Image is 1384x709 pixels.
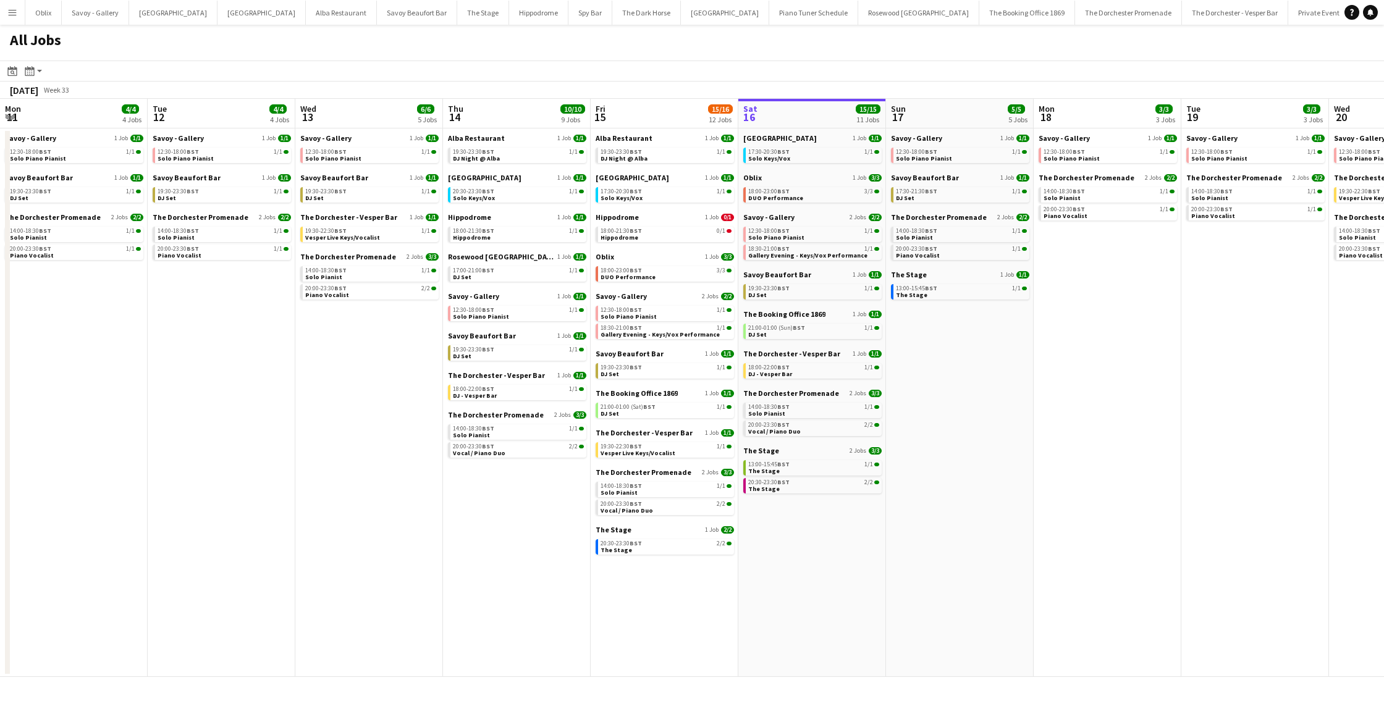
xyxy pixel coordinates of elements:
[126,149,135,155] span: 1/1
[453,149,494,155] span: 19:30-23:30
[1368,148,1380,156] span: BST
[129,1,217,25] button: [GEOGRAPHIC_DATA]
[1191,212,1235,220] span: Piano Vocalist
[1039,173,1134,182] span: The Dorchester Promenade
[305,149,347,155] span: 12:30-18:00
[306,1,377,25] button: Alba Restaurant
[274,228,282,234] span: 1/1
[305,227,436,241] a: 19:30-22:30BST1/1Vesper Live Keys/Vocalist
[158,187,289,201] a: 19:30-23:30BST1/1DJ Set
[130,135,143,142] span: 1/1
[453,188,494,195] span: 20:30-23:30
[5,212,143,262] div: The Dorchester Promenade2 Jobs2/214:00-18:30BST1/1Solo Pianist20:00-23:30BST1/1Piano Vocalist
[453,187,584,201] a: 20:30-23:30BST1/1Solo Keys/Vox
[482,187,494,195] span: BST
[300,212,439,222] a: The Dorchester - Vesper Bar1 Job1/1
[569,228,578,234] span: 1/1
[1191,149,1233,155] span: 12:30-18:00
[612,1,681,25] button: The Dark Horse
[10,246,51,252] span: 20:00-23:30
[1039,133,1090,143] span: Savoy - Gallery
[126,188,135,195] span: 1/1
[1186,133,1325,173] div: Savoy - Gallery1 Job1/112:30-18:00BST1/1Solo Piano Pianist
[596,173,734,212] div: [GEOGRAPHIC_DATA]1 Job1/117:30-20:30BST1/1Solo Keys/Vox
[596,212,734,222] a: Hippodrome1 Job0/1
[153,212,248,222] span: The Dorchester Promenade
[1307,149,1316,155] span: 1/1
[569,188,578,195] span: 1/1
[448,133,505,143] span: Alba Restaurant
[748,188,790,195] span: 18:00-23:00
[114,174,128,182] span: 1 Job
[743,212,882,222] a: Savoy - Gallery2 Jobs2/2
[158,188,199,195] span: 19:30-23:30
[1368,245,1380,253] span: BST
[1012,188,1021,195] span: 1/1
[158,227,289,241] a: 14:00-18:30BST1/1Solo Pianist
[1186,173,1325,182] a: The Dorchester Promenade2 Jobs2/2
[596,173,669,182] span: Goring Hotel
[1220,148,1233,156] span: BST
[748,227,879,241] a: 12:30-18:00BST1/1Solo Piano Pianist
[1073,148,1085,156] span: BST
[864,188,873,195] span: 3/3
[1191,154,1247,162] span: Solo Piano Pianist
[153,173,291,212] div: Savoy Beaufort Bar1 Job1/119:30-23:30BST1/1DJ Set
[377,1,457,25] button: Savoy Beaufort Bar
[334,227,347,235] span: BST
[925,148,937,156] span: BST
[1044,154,1100,162] span: Solo Piano Pianist
[10,194,28,202] span: DJ Set
[869,214,882,221] span: 2/2
[777,245,790,253] span: BST
[1039,173,1177,182] a: The Dorchester Promenade2 Jobs2/2
[1044,148,1175,162] a: 12:30-18:00BST1/1Solo Piano Pianist
[596,173,734,182] a: [GEOGRAPHIC_DATA]1 Job1/1
[896,154,952,162] span: Solo Piano Pianist
[1016,135,1029,142] span: 1/1
[748,233,804,241] span: Solo Piano Pianist
[748,149,790,155] span: 17:30-20:30
[278,174,291,182] span: 1/1
[1339,228,1380,234] span: 14:00-18:30
[305,188,347,195] span: 19:30-23:30
[1339,188,1380,195] span: 19:30-22:30
[1296,135,1309,142] span: 1 Job
[601,233,638,241] span: Hippodrome
[1182,1,1288,25] button: The Dorchester - Vesper Bar
[1288,1,1353,25] button: Private Events
[457,1,509,25] button: The Stage
[1186,133,1238,143] span: Savoy - Gallery
[305,154,361,162] span: Solo Piano Pianist
[1164,135,1177,142] span: 1/1
[853,135,866,142] span: 1 Job
[1148,135,1162,142] span: 1 Job
[1191,148,1322,162] a: 12:30-18:00BST1/1Solo Piano Pianist
[1160,149,1168,155] span: 1/1
[891,173,1029,212] div: Savoy Beaufort Bar1 Job1/117:30-21:30BST1/1DJ Set
[1191,194,1228,202] span: Solo Pianist
[896,149,937,155] span: 12:30-18:00
[896,194,914,202] span: DJ Set
[1186,173,1282,182] span: The Dorchester Promenade
[300,133,352,143] span: Savoy - Gallery
[130,174,143,182] span: 1/1
[721,135,734,142] span: 1/1
[896,148,1027,162] a: 12:30-18:00BST1/1Solo Piano Pianist
[509,1,568,25] button: Hippodrome
[453,154,500,162] span: DJ Night @ Alba
[1039,133,1177,173] div: Savoy - Gallery1 Job1/112:30-18:00BST1/1Solo Piano Pianist
[300,133,439,143] a: Savoy - Gallery1 Job1/1
[5,212,143,222] a: The Dorchester Promenade2 Jobs2/2
[10,148,141,162] a: 12:30-18:00BST1/1Solo Piano Pianist
[305,194,324,202] span: DJ Set
[748,228,790,234] span: 12:30-18:00
[777,227,790,235] span: BST
[681,1,769,25] button: [GEOGRAPHIC_DATA]
[557,135,571,142] span: 1 Job
[300,173,439,212] div: Savoy Beaufort Bar1 Job1/119:30-23:30BST1/1DJ Set
[448,173,586,212] div: [GEOGRAPHIC_DATA]1 Job1/120:30-23:30BST1/1Solo Keys/Vox
[262,174,276,182] span: 1 Job
[1075,1,1182,25] button: The Dorchester Promenade
[1293,174,1309,182] span: 2 Jobs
